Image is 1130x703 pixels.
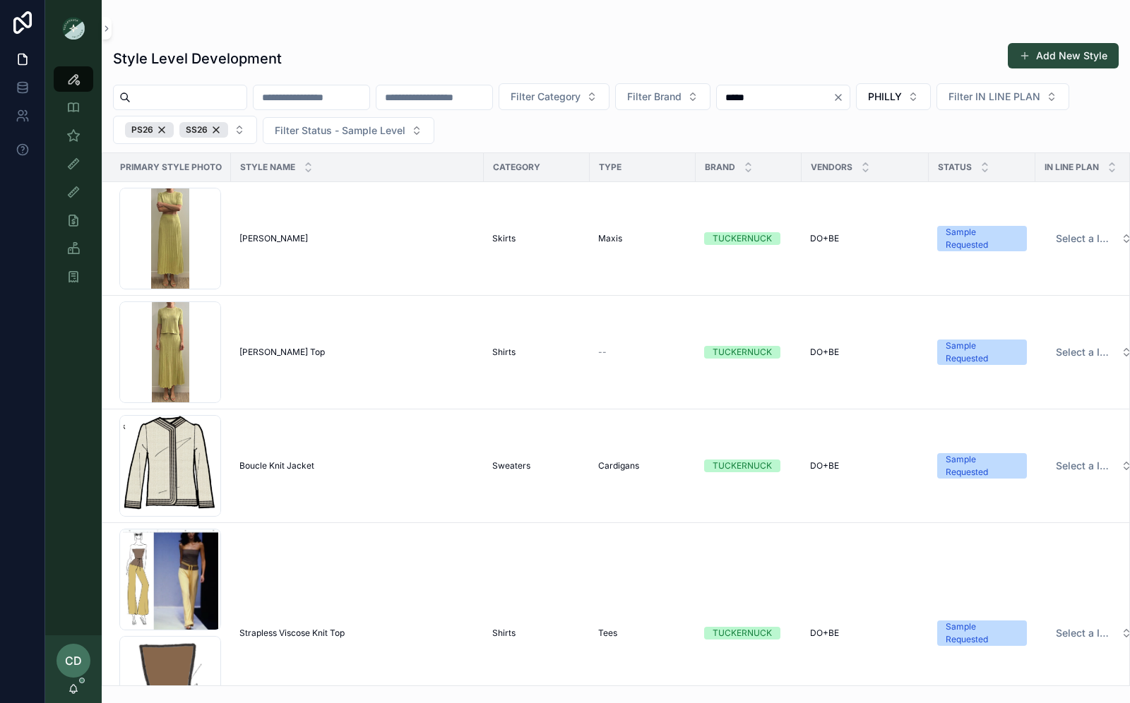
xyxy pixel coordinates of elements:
span: Boucle Knit Jacket [239,460,314,471]
div: Sample Requested [946,340,1018,365]
span: Select a IN LINE PLAN [1056,232,1115,246]
a: Boucle Knit Jacket [239,460,475,471]
span: Type [599,162,621,173]
span: DO+BE [810,233,839,244]
span: Maxis [598,233,622,244]
span: Vendors [811,162,852,173]
div: scrollable content [45,56,102,308]
a: Sweaters [492,460,581,471]
div: TUCKERNUCK [713,627,772,639]
a: Cardigans [598,460,687,471]
a: Sample Requested [937,620,1027,646]
span: [PERSON_NAME] [239,233,308,244]
div: PS26 [125,122,174,138]
a: DO+BE [810,233,920,244]
span: Style Name [240,162,295,173]
button: Select Button [263,117,434,144]
a: Sample Requested [937,226,1027,251]
div: TUCKERNUCK [713,346,772,359]
span: Filter Brand [627,90,682,104]
button: Add New Style [1008,43,1119,68]
button: Select Button [615,83,710,110]
button: Unselect PS_26 [125,122,174,138]
a: Maxis [598,233,687,244]
h1: Style Level Development [113,49,282,68]
span: Filter Category [511,90,581,104]
img: App logo [62,17,85,40]
a: TUCKERNUCK [704,232,793,245]
span: Skirts [492,233,516,244]
span: DO+BE [810,460,839,471]
a: [PERSON_NAME] Top [239,347,475,358]
a: -- [598,347,687,358]
a: TUCKERNUCK [704,459,793,472]
span: IN LINE PLAN [1045,162,1099,173]
span: Select a IN LINE PLAN [1056,459,1115,473]
a: DO+BE [810,347,920,358]
a: Shirts [492,627,581,639]
div: TUCKERNUCK [713,459,772,472]
a: Sample Requested [937,453,1027,479]
span: -- [598,347,607,358]
button: Select Button [499,83,609,110]
a: Skirts [492,233,581,244]
span: PHILLY [868,90,902,104]
span: [PERSON_NAME] Top [239,347,325,358]
button: Select Button [936,83,1069,110]
a: TUCKERNUCK [704,627,793,639]
a: Shirts [492,347,581,358]
span: Category [493,162,540,173]
a: TUCKERNUCK [704,346,793,359]
span: Select a IN LINE PLAN [1056,345,1115,359]
span: Cardigans [598,460,639,471]
button: Select Button [856,83,931,110]
div: SS26 [179,122,228,138]
span: Primary Style Photo [120,162,222,173]
span: CD [65,652,82,669]
span: Shirts [492,347,516,358]
span: Strapless Viscose Knit Top [239,627,345,639]
span: DO+BE [810,347,839,358]
span: Select a IN LINE PLAN [1056,626,1115,640]
a: Strapless Viscose Knit Top [239,627,475,639]
a: DO+BE [810,460,920,471]
span: Brand [705,162,735,173]
a: [PERSON_NAME] [239,233,475,244]
button: Select Button [113,116,257,144]
div: Sample Requested [946,226,1018,251]
button: Clear [833,92,850,103]
span: Tees [598,627,617,639]
a: Tees [598,627,687,639]
span: Shirts [492,627,516,639]
div: TUCKERNUCK [713,232,772,245]
span: Filter IN LINE PLAN [948,90,1040,104]
a: Sample Requested [937,340,1027,365]
div: Sample Requested [946,453,1018,479]
a: DO+BE [810,627,920,639]
button: Unselect SS_26 [179,122,228,138]
div: Sample Requested [946,620,1018,646]
span: Filter Status - Sample Level [275,124,405,138]
span: Sweaters [492,460,530,471]
span: Status [938,162,972,173]
span: DO+BE [810,627,839,639]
